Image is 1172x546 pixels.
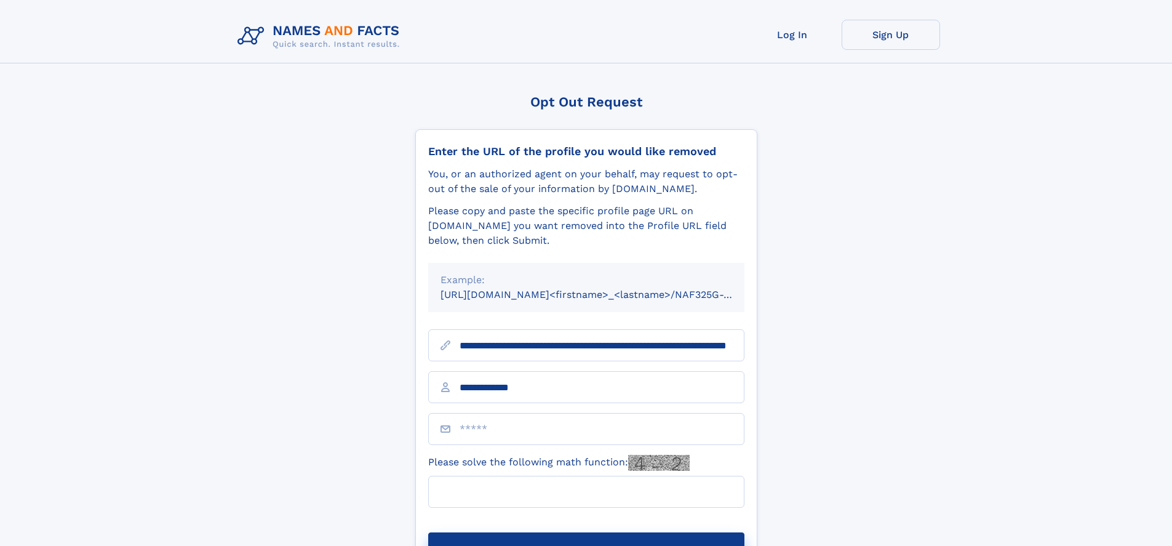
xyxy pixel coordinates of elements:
img: Logo Names and Facts [233,20,410,53]
div: Opt Out Request [415,94,757,110]
div: Please copy and paste the specific profile page URL on [DOMAIN_NAME] you want removed into the Pr... [428,204,744,248]
label: Please solve the following math function: [428,455,690,471]
div: Example: [440,273,732,287]
a: Sign Up [842,20,940,50]
a: Log In [743,20,842,50]
div: You, or an authorized agent on your behalf, may request to opt-out of the sale of your informatio... [428,167,744,196]
small: [URL][DOMAIN_NAME]<firstname>_<lastname>/NAF325G-xxxxxxxx [440,289,768,300]
div: Enter the URL of the profile you would like removed [428,145,744,158]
